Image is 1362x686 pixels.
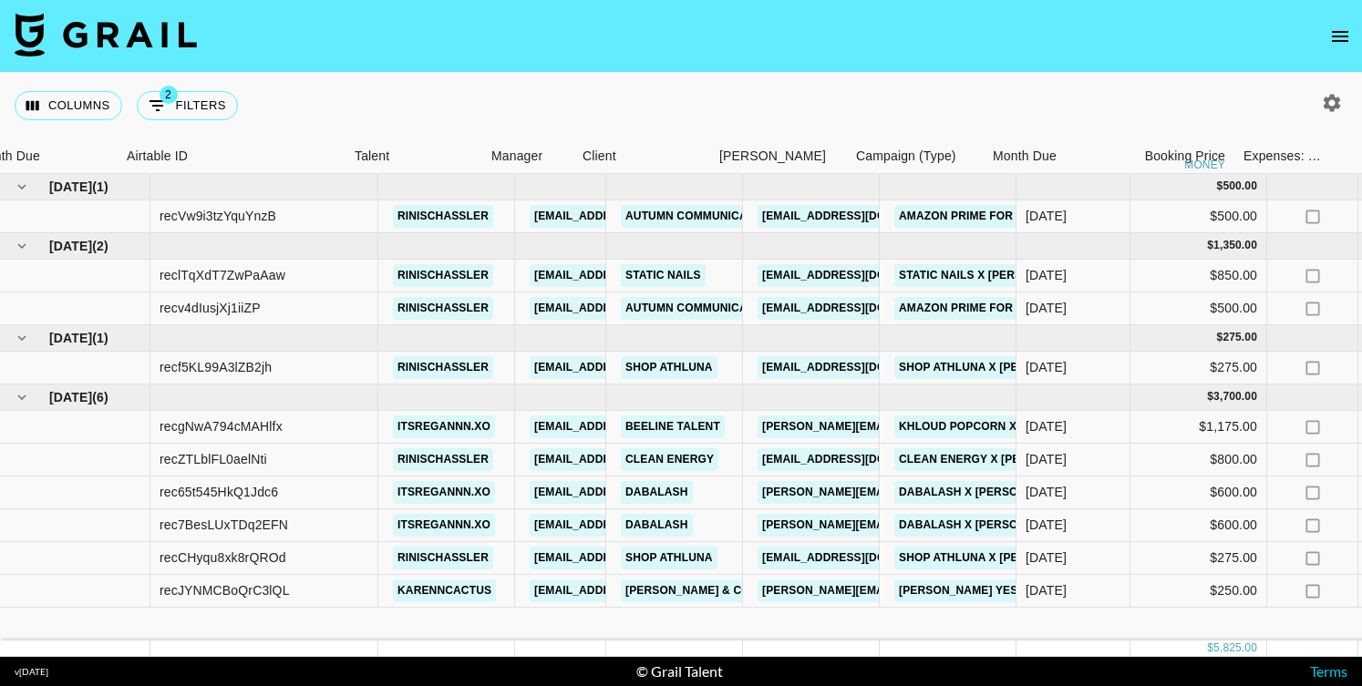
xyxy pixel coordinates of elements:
[894,415,1118,438] a: Khloud Popcorn x [PERSON_NAME]
[993,138,1057,174] div: Month Due
[1130,509,1267,542] div: $600.00
[1322,18,1358,55] button: open drawer
[49,388,92,406] span: [DATE]
[758,415,1055,438] a: [PERSON_NAME][EMAIL_ADDRESS][DOMAIN_NAME]
[1130,411,1267,444] div: $1,175.00
[393,481,495,504] a: itsregannn.xo
[160,299,261,317] div: recv4dIusjXj1iiZP
[758,547,962,569] a: [EMAIL_ADDRESS][DOMAIN_NAME]
[1234,138,1326,174] div: Expenses: Remove Commission?
[160,450,267,468] div: recZTLblFL0aelNti
[393,448,493,471] a: rinischassler
[621,514,693,537] a: Dabalash
[1026,548,1067,567] div: Aug '25
[1026,266,1067,284] div: Jun '25
[482,138,573,174] div: Manager
[530,579,734,602] a: [EMAIL_ADDRESS][DOMAIN_NAME]
[984,138,1098,174] div: Month Due
[15,13,197,56] img: Grail Talent
[758,448,962,471] a: [EMAIL_ADDRESS][DOMAIN_NAME]
[160,86,178,104] span: 2
[1026,450,1067,468] div: Aug '25
[393,547,493,569] a: rinischassler
[1026,417,1067,435] div: Aug '25
[894,297,1109,320] a: Amazon Prime for Young Adults
[160,483,278,501] div: rec65t545HkQ1Jdc6
[1130,200,1267,233] div: $500.00
[1130,260,1267,292] div: $850.00
[160,516,288,534] div: rec7BesLUxTDq2EFN
[1026,358,1067,376] div: Jul '25
[621,579,779,602] a: [PERSON_NAME] & Co LLC
[530,448,734,471] a: [EMAIL_ADDRESS][DOMAIN_NAME]
[1213,640,1257,656] div: 5,825.00
[1217,330,1223,345] div: $
[1026,581,1067,599] div: Aug '25
[49,237,92,255] span: [DATE]
[530,205,734,228] a: [EMAIL_ADDRESS][DOMAIN_NAME]
[621,547,717,569] a: Shop Athluna
[160,548,286,567] div: recCHyqu8xk8rQROd
[92,329,108,347] span: ( 1 )
[621,356,717,379] a: Shop Athluna
[530,297,734,320] a: [EMAIL_ADDRESS][DOMAIN_NAME]
[621,448,718,471] a: Clean Energy
[894,205,1109,228] a: Amazon Prime for Young Adults
[137,91,238,120] button: Show filters
[393,579,496,602] a: karenncactus
[758,297,962,320] a: [EMAIL_ADDRESS][DOMAIN_NAME]
[758,356,962,379] a: [EMAIL_ADDRESS][DOMAIN_NAME]
[1130,476,1267,509] div: $600.00
[92,237,108,255] span: ( 2 )
[118,138,346,174] div: Airtable ID
[92,178,108,196] span: ( 1 )
[1026,483,1067,501] div: Aug '25
[15,91,122,120] button: Select columns
[1130,542,1267,575] div: $275.00
[710,138,847,174] div: Booker
[583,138,616,174] div: Client
[49,178,92,196] span: [DATE]
[160,581,290,599] div: recJYNMCBoQrC3lQL
[9,325,35,351] button: hide children
[393,415,495,438] a: itsregannn.xo
[530,547,734,569] a: [EMAIL_ADDRESS][DOMAIN_NAME]
[621,481,693,504] a: Dabalash
[621,205,810,228] a: Autumn Communications LLC
[491,138,542,174] div: Manager
[393,205,493,228] a: rinischassler
[393,356,493,379] a: rinischassler
[160,417,283,435] div: recgNwA794cMAHlfx
[393,264,493,287] a: rinischassler
[346,138,482,174] div: Talent
[573,138,710,174] div: Client
[15,666,48,678] div: v [DATE]
[894,356,1098,379] a: Shop Athluna x [PERSON_NAME]
[621,415,725,438] a: Beeline Talent
[1207,389,1213,404] div: $
[1145,138,1225,174] div: Booking Price
[393,297,493,320] a: rinischassler
[355,138,389,174] div: Talent
[127,138,188,174] div: Airtable ID
[530,481,734,504] a: [EMAIL_ADDRESS][DOMAIN_NAME]
[530,356,734,379] a: [EMAIL_ADDRESS][DOMAIN_NAME]
[9,174,35,200] button: hide children
[1243,138,1322,174] div: Expenses: Remove Commission?
[1184,159,1225,170] div: money
[1207,640,1213,656] div: $
[9,384,35,410] button: hide children
[894,547,1098,569] a: Shop Athluna x [PERSON_NAME]
[1026,516,1067,534] div: Aug '25
[847,138,984,174] div: Campaign (Type)
[1213,238,1257,253] div: 1,350.00
[393,514,495,537] a: itsregannn.xo
[621,264,706,287] a: Static Nails
[49,329,92,347] span: [DATE]
[9,233,35,259] button: hide children
[1223,330,1257,345] div: 275.00
[530,514,734,537] a: [EMAIL_ADDRESS][DOMAIN_NAME]
[92,388,108,406] span: ( 6 )
[1130,575,1267,608] div: $250.00
[758,205,962,228] a: [EMAIL_ADDRESS][DOMAIN_NAME]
